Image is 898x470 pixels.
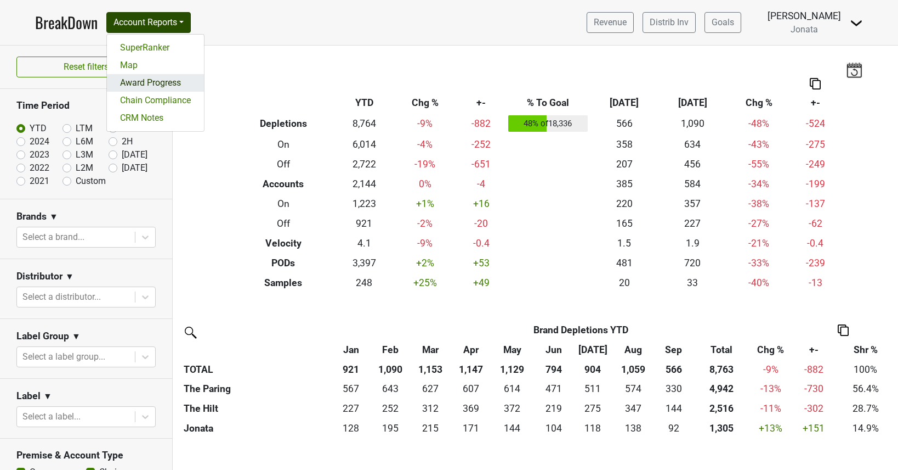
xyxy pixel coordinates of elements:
td: 1,090 [658,113,727,135]
td: -9 % [393,233,457,253]
div: 104 [537,421,571,435]
div: Account Reports [106,34,204,132]
td: 385 [590,174,658,194]
th: 921 [331,360,371,379]
td: +13 % [750,419,792,439]
td: 128.093 [331,419,371,439]
th: Sep: activate to sort column ascending [653,340,694,360]
td: -239 [791,253,840,273]
td: +16 [457,194,506,214]
th: [DATE] [590,93,658,113]
div: 118 [576,421,610,435]
label: 2021 [30,175,49,188]
td: 118.417 [573,419,613,439]
td: -21 % [727,233,791,253]
div: 2,516 [696,401,747,416]
div: -730 [794,382,833,396]
td: -38 % [727,194,791,214]
th: % To Goal [505,93,590,113]
a: SuperRanker [107,39,204,57]
th: The Hilt [181,399,331,419]
td: -13 % [750,379,792,399]
th: 1,153 [410,360,451,379]
label: YTD [30,122,47,135]
td: 248 [336,273,393,293]
td: 346.908 [612,399,653,419]
td: 720 [658,253,727,273]
span: ▼ [72,330,81,343]
a: Goals [704,12,741,33]
a: BreakDown [35,11,98,34]
td: -651 [457,154,506,174]
span: -882 [804,364,823,375]
td: 170.656 [451,419,491,439]
td: -19 % [393,154,457,174]
td: -43 % [727,135,791,154]
th: Jun: activate to sort column ascending [534,340,573,360]
div: 4,942 [696,382,747,396]
th: Jul: activate to sort column ascending [573,340,613,360]
div: -302 [794,401,833,416]
td: 14.9% [836,419,895,439]
th: +- [457,93,506,113]
th: [DATE] [658,93,727,113]
th: +-: activate to sort column ascending [791,340,836,360]
img: filter [181,323,198,340]
label: L2M [76,161,93,175]
td: 1,223 [336,194,393,214]
th: Mar: activate to sort column ascending [410,340,451,360]
td: +49 [457,273,506,293]
td: 220 [590,194,658,214]
div: 574 [615,382,651,396]
td: 91.506 [653,419,694,439]
th: Off [231,154,336,174]
label: Custom [76,175,106,188]
th: Aug: activate to sort column ascending [612,340,653,360]
td: 2,722 [336,154,393,174]
div: 128 [334,421,368,435]
label: [DATE] [122,161,147,175]
label: 2024 [30,135,49,148]
th: The Paring [181,379,331,399]
div: 614 [493,382,531,396]
td: 626.597 [410,379,451,399]
td: -199 [791,174,840,194]
button: Account Reports [106,12,191,33]
span: -9% [763,364,778,375]
div: 347 [615,401,651,416]
td: 607.013 [451,379,491,399]
div: 144 [656,401,691,416]
th: Shr %: activate to sort column ascending [836,340,895,360]
h3: Premise & Account Type [16,450,156,461]
h3: Label Group [16,331,69,342]
td: 642.621 [371,379,410,399]
td: 358 [590,135,658,154]
td: 165 [590,214,658,233]
td: 227 [658,214,727,233]
td: 481 [590,253,658,273]
td: -34 % [727,174,791,194]
td: 584 [658,174,727,194]
img: last_updated_date [846,62,862,77]
td: 357 [658,194,727,214]
th: 1,059 [612,360,653,379]
th: &nbsp;: activate to sort column ascending [181,340,331,360]
div: 372 [493,401,531,416]
td: 274.841 [573,399,613,419]
span: ▼ [43,390,52,403]
td: 613.866 [490,379,533,399]
td: 371.958 [490,399,533,419]
td: 1.5 [590,233,658,253]
h3: Distributor [16,271,62,282]
div: 369 [454,401,488,416]
div: 567 [334,382,368,396]
img: Copy to clipboard [838,324,849,336]
th: 1,147 [451,360,491,379]
div: 643 [373,382,407,396]
th: 904 [573,360,613,379]
td: -4 % [393,135,457,154]
td: 6,014 [336,135,393,154]
th: On [231,194,336,214]
td: 921 [336,214,393,233]
th: Chg % [393,93,457,113]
